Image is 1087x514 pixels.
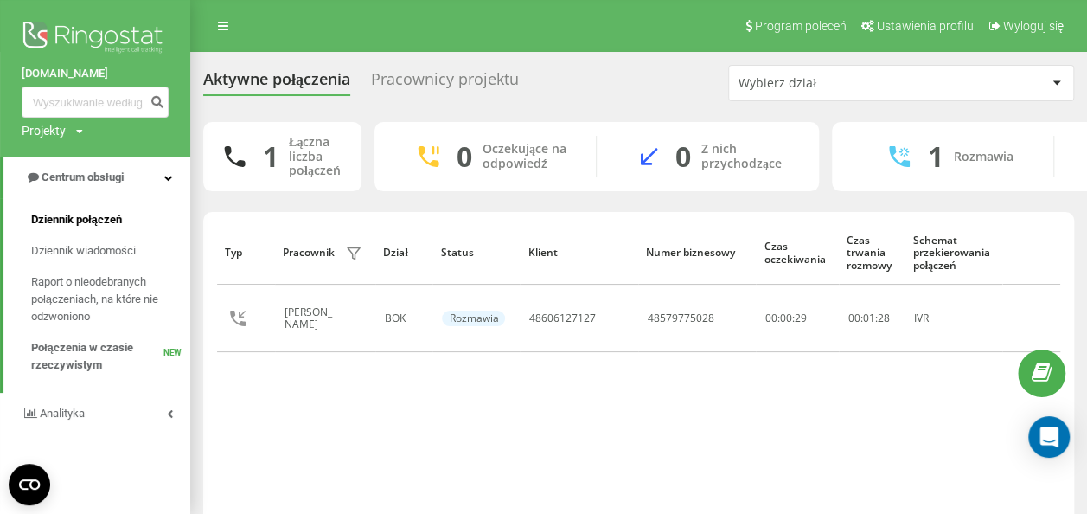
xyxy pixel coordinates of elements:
a: Dziennik połączeń [31,204,190,235]
div: Czas trwania rozmowy [847,235,897,272]
div: 00:00:29 [765,312,828,324]
span: Raport o nieodebranych połączeniach, na które nie odzwoniono [31,273,182,325]
div: IVR [914,312,993,324]
div: Open Intercom Messenger [1028,416,1070,458]
div: Projekty [22,122,66,139]
span: Połączenia w czasie rzeczywistym [31,339,163,374]
input: Wyszukiwanie według numeru [22,87,169,118]
div: Łączna liczba połączeń [289,135,341,178]
span: Wyloguj się [1002,19,1064,33]
div: Z nich przychodzące [701,142,793,171]
div: Status [441,247,512,259]
a: Połączenia w czasie rzeczywistymNEW [31,332,190,381]
div: 48606127127 [529,312,596,324]
div: Klient [528,247,630,259]
div: : : [848,312,890,324]
div: Pracownik [283,247,335,259]
div: Schemat przekierowania połączeń [912,235,994,272]
span: Analityka [40,407,85,420]
span: Dziennik wiadomości [31,242,136,260]
div: BOK [385,312,424,324]
div: Czas oczekiwania [764,241,831,266]
div: 1 [927,140,943,173]
div: Rozmawia [953,150,1013,164]
span: Dziennik połączeń [31,211,122,228]
span: 00 [848,311,860,325]
a: Centrum obsługi [3,157,190,198]
div: Dział [383,247,425,259]
div: Rozmawia [442,311,505,326]
span: 28 [878,311,890,325]
div: Numer biznesowy [646,247,748,259]
div: Aktywne połączenia [203,70,350,97]
div: Pracownicy projektu [371,70,519,97]
div: 0 [675,140,691,173]
div: Wybierz dział [739,76,945,91]
span: Ustawienia profilu [877,19,974,33]
div: 0 [457,140,472,173]
a: [DOMAIN_NAME] [22,65,169,82]
span: Centrum obsługi [42,170,124,183]
div: Oczekujące na odpowiedź [483,142,570,171]
span: Program poleceń [755,19,847,33]
a: Dziennik wiadomości [31,235,190,267]
div: [PERSON_NAME] [285,306,341,331]
div: 48579775028 [648,312,714,324]
div: 1 [263,140,278,173]
button: Open CMP widget [9,464,50,505]
div: Typ [225,247,266,259]
a: Raport o nieodebranych połączeniach, na które nie odzwoniono [31,267,190,332]
img: Ringostat logo [22,17,169,61]
span: 01 [863,311,875,325]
